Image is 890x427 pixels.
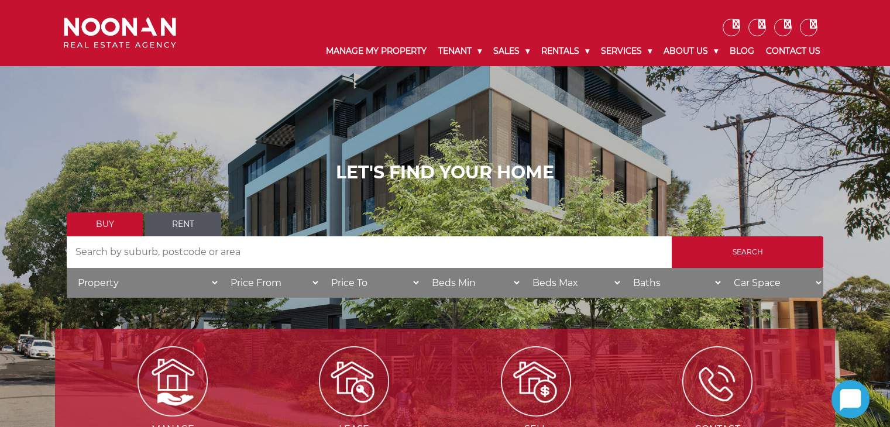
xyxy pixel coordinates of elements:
img: ICONS [682,346,752,416]
input: Search by suburb, postcode or area [67,236,672,268]
a: Services [595,36,658,66]
img: Sell my property [501,346,571,416]
a: Sales [487,36,535,66]
a: Tenant [432,36,487,66]
h1: LET'S FIND YOUR HOME [67,162,823,183]
a: Buy [67,212,143,236]
img: Noonan Real Estate Agency [64,18,176,49]
a: Rentals [535,36,595,66]
a: About Us [658,36,724,66]
a: Manage My Property [320,36,432,66]
a: Rent [145,212,221,236]
input: Search [672,236,823,268]
img: Manage my Property [138,346,208,416]
img: Lease my property [319,346,389,416]
a: Contact Us [760,36,826,66]
a: Blog [724,36,760,66]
